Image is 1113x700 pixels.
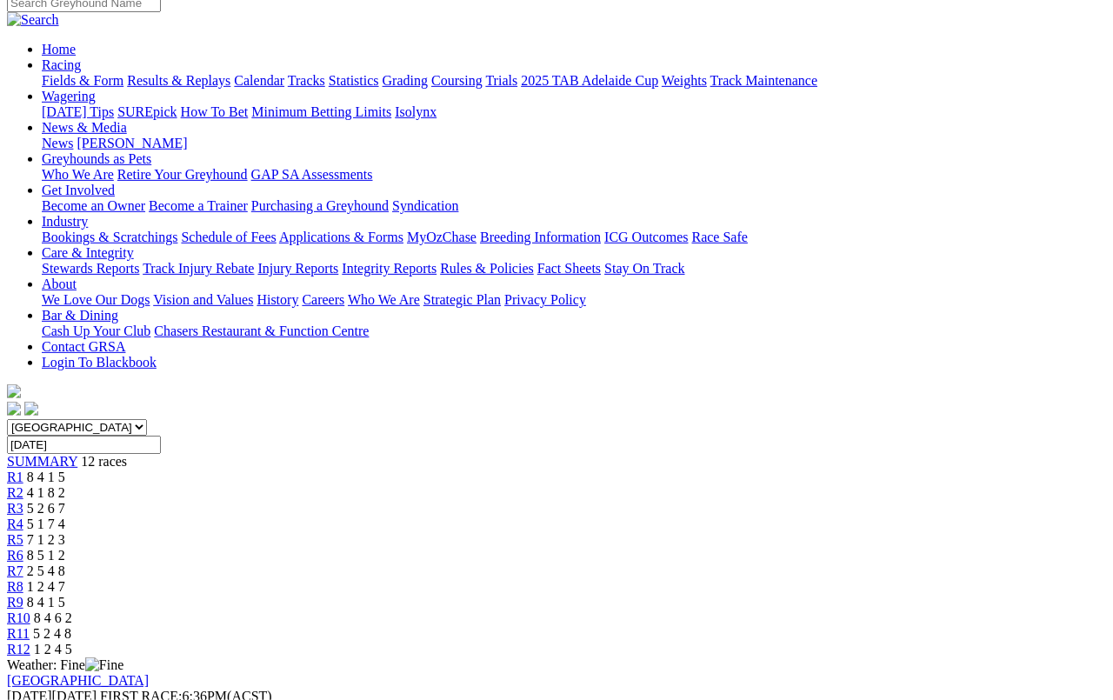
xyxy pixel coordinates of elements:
[7,642,30,657] a: R12
[42,42,76,57] a: Home
[431,73,483,88] a: Coursing
[149,198,248,213] a: Become a Trainer
[27,548,65,563] span: 8 5 1 2
[27,517,65,531] span: 5 1 7 4
[42,230,1106,245] div: Industry
[24,402,38,416] img: twitter.svg
[27,532,65,547] span: 7 1 2 3
[348,292,420,307] a: Who We Are
[251,167,373,182] a: GAP SA Assessments
[42,323,1106,339] div: Bar & Dining
[7,454,77,469] span: SUMMARY
[42,339,125,354] a: Contact GRSA
[521,73,658,88] a: 2025 TAB Adelaide Cup
[395,104,437,119] a: Isolynx
[7,563,23,578] a: R7
[7,657,123,672] span: Weather: Fine
[7,595,23,610] a: R9
[117,167,248,182] a: Retire Your Greyhound
[42,214,88,229] a: Industry
[288,73,325,88] a: Tracks
[154,323,369,338] a: Chasers Restaurant & Function Centre
[42,183,115,197] a: Get Involved
[143,261,254,276] a: Track Injury Rebate
[181,230,276,244] a: Schedule of Fees
[34,642,72,657] span: 1 2 4 5
[7,626,30,641] span: R11
[504,292,586,307] a: Privacy Policy
[604,230,688,244] a: ICG Outcomes
[7,532,23,547] a: R5
[42,308,118,323] a: Bar & Dining
[7,485,23,500] a: R2
[7,579,23,594] a: R8
[710,73,817,88] a: Track Maintenance
[42,245,134,260] a: Care & Integrity
[42,355,157,370] a: Login To Blackbook
[423,292,501,307] a: Strategic Plan
[42,261,139,276] a: Stewards Reports
[383,73,428,88] a: Grading
[34,610,72,625] span: 8 4 6 2
[42,151,151,166] a: Greyhounds as Pets
[42,230,177,244] a: Bookings & Scratchings
[485,73,517,88] a: Trials
[42,120,127,135] a: News & Media
[7,548,23,563] a: R6
[7,517,23,531] a: R4
[181,104,249,119] a: How To Bet
[27,470,65,484] span: 8 4 1 5
[85,657,123,673] img: Fine
[691,230,747,244] a: Race Safe
[7,12,59,28] img: Search
[7,470,23,484] a: R1
[42,104,1106,120] div: Wagering
[27,595,65,610] span: 8 4 1 5
[42,104,114,119] a: [DATE] Tips
[42,277,77,291] a: About
[234,73,284,88] a: Calendar
[27,485,65,500] span: 4 1 8 2
[662,73,707,88] a: Weights
[27,579,65,594] span: 1 2 4 7
[42,167,114,182] a: Who We Are
[81,454,127,469] span: 12 races
[407,230,477,244] a: MyOzChase
[27,563,65,578] span: 2 5 4 8
[342,261,437,276] a: Integrity Reports
[42,292,1106,308] div: About
[42,261,1106,277] div: Care & Integrity
[153,292,253,307] a: Vision and Values
[604,261,684,276] a: Stay On Track
[7,501,23,516] a: R3
[257,261,338,276] a: Injury Reports
[440,261,534,276] a: Rules & Policies
[257,292,298,307] a: History
[279,230,403,244] a: Applications & Forms
[42,323,150,338] a: Cash Up Your Club
[117,104,177,119] a: SUREpick
[42,292,150,307] a: We Love Our Dogs
[42,136,73,150] a: News
[7,673,149,688] a: [GEOGRAPHIC_DATA]
[27,501,65,516] span: 5 2 6 7
[251,104,391,119] a: Minimum Betting Limits
[251,198,389,213] a: Purchasing a Greyhound
[7,436,161,454] input: Select date
[42,136,1106,151] div: News & Media
[42,57,81,72] a: Racing
[7,402,21,416] img: facebook.svg
[42,73,1106,89] div: Racing
[392,198,458,213] a: Syndication
[480,230,601,244] a: Breeding Information
[42,198,145,213] a: Become an Owner
[302,292,344,307] a: Careers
